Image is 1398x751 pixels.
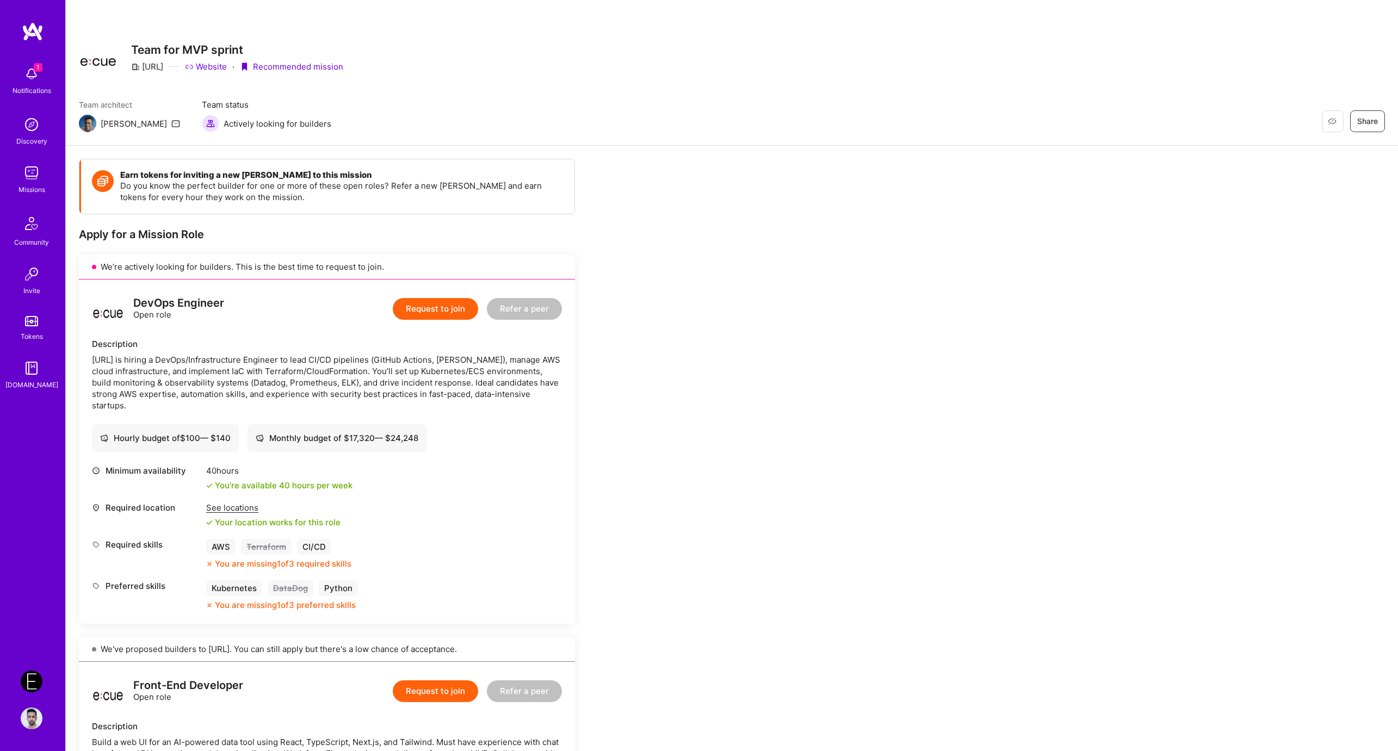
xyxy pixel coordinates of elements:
a: User Avatar [18,707,45,729]
button: Share [1350,110,1385,132]
img: tokens [25,316,38,326]
img: Company Logo [79,43,118,72]
i: icon Mail [171,119,180,128]
div: Kubernetes [206,580,262,596]
div: Monthly budget of $ 17,320 — $ 24,248 [256,432,418,444]
div: CI/CD [297,539,331,555]
img: User Avatar [21,707,42,729]
img: logo [22,22,44,41]
img: Actively looking for builders [202,115,219,132]
div: You're available 40 hours per week [206,480,352,491]
i: icon Check [206,482,213,489]
img: guide book [21,357,42,379]
div: We've proposed builders to [URL]. You can still apply but there's a low chance of acceptance. [79,637,575,662]
div: Notifications [13,85,51,96]
i: icon EyeClosed [1328,117,1337,126]
div: Front-End Developer [133,680,243,691]
div: Preferred skills [92,580,201,592]
h4: Earn tokens for inviting a new [PERSON_NAME] to this mission [120,170,564,180]
img: Team Architect [79,115,96,132]
div: Hourly budget of $ 100 — $ 140 [100,432,231,444]
div: Description [92,338,562,350]
img: discovery [21,114,42,135]
div: [DOMAIN_NAME] [5,379,58,390]
div: You are missing 1 of 3 required skills [215,558,351,569]
button: Request to join [393,298,478,320]
i: icon Check [206,519,213,526]
i: icon CloseOrange [206,561,213,567]
span: Team architect [79,99,180,110]
button: Refer a peer [487,298,562,320]
img: Invite [21,263,42,285]
div: DevOps Engineer [133,297,224,309]
img: teamwork [21,162,42,184]
div: Open role [133,680,243,703]
div: Apply for a Mission Role [79,227,575,241]
div: We’re actively looking for builders. This is the best time to request to join. [79,255,575,280]
span: Share [1357,116,1378,127]
div: You are missing 1 of 3 preferred skills [215,599,356,611]
div: Tokens [21,331,43,342]
h3: Team for MVP sprint [131,43,343,57]
span: Team status [202,99,331,110]
div: [URL] [131,61,163,72]
div: Community [14,237,49,248]
div: Description [92,721,562,732]
div: See locations [206,502,341,513]
div: [URL] is hiring a DevOps/Infrastructure Engineer to lead CI/CD pipelines (GitHub Actions, [PERSON... [92,354,562,411]
div: Your location works for this role [206,517,341,528]
img: logo [92,293,125,325]
div: · [232,61,234,72]
div: Python [319,580,358,596]
div: Required skills [92,539,201,550]
i: icon CompanyGray [131,63,140,71]
span: Actively looking for builders [224,118,331,129]
div: Open role [133,297,224,320]
div: Recommended mission [240,61,343,72]
i: icon Tag [92,541,100,549]
img: Token icon [92,170,114,192]
div: [PERSON_NAME] [101,118,167,129]
img: bell [21,63,42,85]
div: Discovery [16,135,47,147]
img: Endeavor: Olympic Engineering -3338OEG275 [21,671,42,692]
i: icon Location [92,504,100,512]
button: Refer a peer [487,680,562,702]
i: icon CloseOrange [206,602,213,609]
div: DataDog [268,580,313,596]
i: icon Clock [92,467,100,475]
i: icon Tag [92,582,100,590]
div: Terraform [241,539,292,555]
span: 1 [34,63,42,72]
a: Website [185,61,227,72]
div: Invite [23,285,40,296]
i: icon Cash [256,434,264,442]
div: 40 hours [206,465,352,476]
div: Minimum availability [92,465,201,476]
div: AWS [206,539,236,555]
i: icon Cash [100,434,108,442]
img: Community [18,210,45,237]
p: Do you know the perfect builder for one or more of these open roles? Refer a new [PERSON_NAME] an... [120,180,564,203]
img: logo [92,675,125,707]
div: Missions [18,184,45,195]
div: Required location [92,502,201,513]
a: Endeavor: Olympic Engineering -3338OEG275 [18,671,45,692]
button: Request to join [393,680,478,702]
i: icon PurpleRibbon [240,63,249,71]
